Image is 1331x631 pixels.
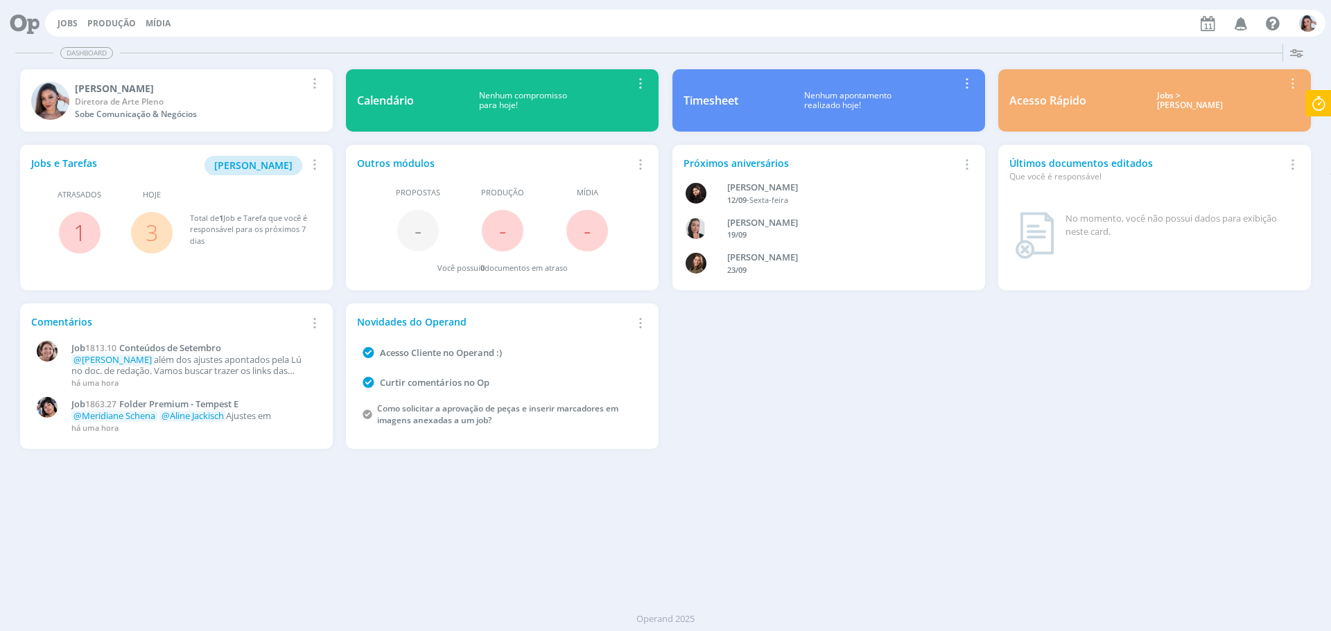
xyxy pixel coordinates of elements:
a: Jobs [58,17,78,29]
div: Timesheet [684,92,738,109]
div: Jobs > [PERSON_NAME] [1097,91,1284,111]
span: 0 [480,263,485,273]
p: Ajustes em [71,411,314,422]
div: Calendário [357,92,414,109]
span: - [499,215,506,245]
img: N [1299,15,1316,32]
div: Outros módulos [357,156,632,170]
span: Produção [481,187,524,199]
a: Curtir comentários no Op [380,376,489,389]
span: 19/09 [727,229,747,240]
img: N [31,82,69,120]
span: Folder Premium - Tempest E [119,398,238,410]
span: Propostas [396,187,440,199]
img: E [37,397,58,418]
div: Nicole Bartz [75,81,306,96]
img: dashboard_not_found.png [1015,212,1054,259]
a: 3 [146,217,158,247]
a: Como solicitar a aprovação de peças e inserir marcadores em imagens anexadas a um job? [377,402,618,426]
div: - [727,195,952,206]
span: @Aline Jackisch [162,409,224,422]
span: @Meridiane Schena [73,409,155,422]
a: TimesheetNenhum apontamentorealizado hoje! [672,69,985,132]
div: Últimos documentos editados [1009,156,1284,183]
span: Mídia [577,187,598,199]
button: [PERSON_NAME] [205,156,302,175]
a: 1 [73,217,86,247]
div: Nenhum apontamento realizado hoje! [738,91,958,111]
span: Conteúdos de Setembro [119,341,221,354]
p: além dos ajustes apontados pela Lú no doc. de redação. Vamos buscar trazer os links das imagens p... [71,355,314,376]
div: Total de Job e Tarefa que você é responsável para os próximos 7 dias [190,213,308,247]
span: Sexta-feira [749,195,788,205]
div: Diretora de Arte Pleno [75,96,306,108]
span: Dashboard [60,47,113,59]
button: Mídia [141,18,175,29]
span: - [415,215,421,245]
div: Novidades do Operand [357,314,632,329]
span: Hoje [143,189,161,201]
div: No momento, você não possui dados para exibição neste card. [1065,212,1294,239]
span: 1 [219,213,223,223]
img: A [37,341,58,362]
img: C [686,218,706,239]
div: Que você é responsável [1009,170,1284,183]
a: Acesso Cliente no Operand :) [380,346,502,359]
div: Acesso Rápido [1009,92,1086,109]
div: Julia Agostine Abich [727,251,952,265]
span: 12/09 [727,195,747,205]
div: Próximos aniversários [684,156,958,170]
span: [PERSON_NAME] [214,159,293,172]
div: Luana da Silva de Andrade [727,181,952,195]
span: há uma hora [71,377,119,388]
div: Nenhum compromisso para hoje! [414,91,632,111]
a: Job1863.27Folder Premium - Tempest E [71,399,314,410]
span: 23/09 [727,265,747,275]
span: 1813.10 [85,342,116,354]
div: Comentários [31,314,306,329]
a: Job1813.10Conteúdos de Setembro [71,343,314,354]
span: @[PERSON_NAME] [73,353,152,366]
div: Você possui documentos em atraso [437,263,568,274]
a: Produção [87,17,136,29]
a: N[PERSON_NAME]Diretora de Arte PlenoSobe Comunicação & Negócios [20,69,333,132]
button: N [1298,11,1317,35]
img: J [686,253,706,274]
div: Caroline Fagundes Pieczarka [727,216,952,230]
span: - [584,215,591,245]
img: L [686,183,706,204]
span: 1863.27 [85,398,116,410]
a: [PERSON_NAME] [205,158,302,171]
span: Atrasados [58,189,101,201]
div: Sobe Comunicação & Negócios [75,108,306,121]
div: Jobs e Tarefas [31,156,306,175]
span: há uma hora [71,423,119,433]
button: Jobs [53,18,82,29]
a: Mídia [146,17,171,29]
button: Produção [83,18,140,29]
